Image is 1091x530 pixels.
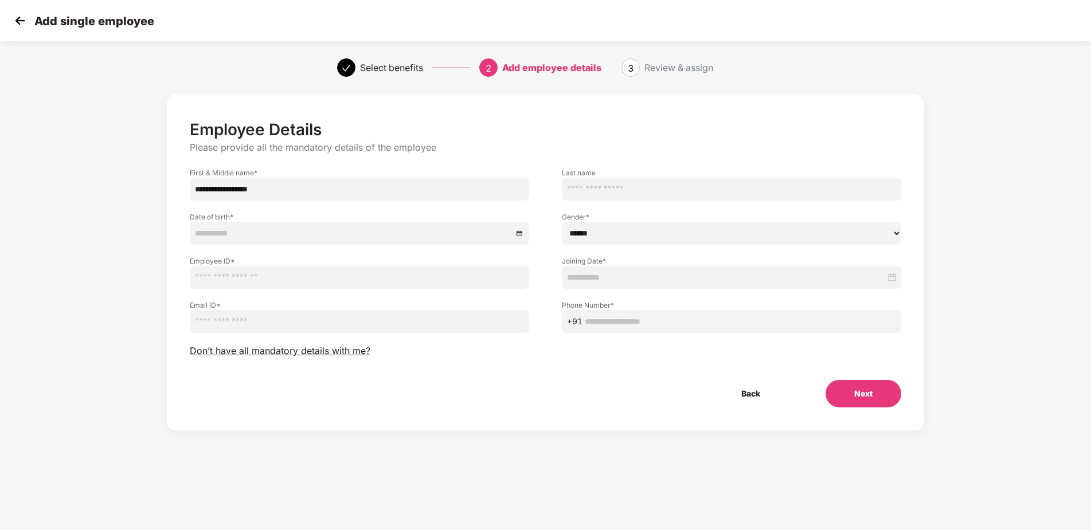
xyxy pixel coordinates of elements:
p: Employee Details [190,120,902,139]
label: Date of birth [190,212,530,222]
p: Please provide all the mandatory details of the employee [190,142,902,154]
span: 3 [628,62,634,74]
span: Don’t have all mandatory details with me? [190,345,370,357]
span: +91 [567,315,582,328]
label: Email ID [190,300,530,310]
div: Review & assign [644,58,713,77]
label: First & Middle name [190,168,530,178]
span: 2 [486,62,491,74]
label: Phone Number [562,300,902,310]
span: check [342,64,351,73]
img: svg+xml;base64,PHN2ZyB4bWxucz0iaHR0cDovL3d3dy53My5vcmcvMjAwMC9zdmciIHdpZHRoPSIzMCIgaGVpZ2h0PSIzMC... [11,12,29,29]
label: Last name [562,168,902,178]
div: Select benefits [360,58,423,77]
label: Gender [562,212,902,222]
div: Add employee details [502,58,601,77]
p: Add single employee [34,14,154,28]
label: Joining Date [562,256,902,266]
button: Back [713,380,789,407]
button: Next [826,380,901,407]
label: Employee ID [190,256,530,266]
